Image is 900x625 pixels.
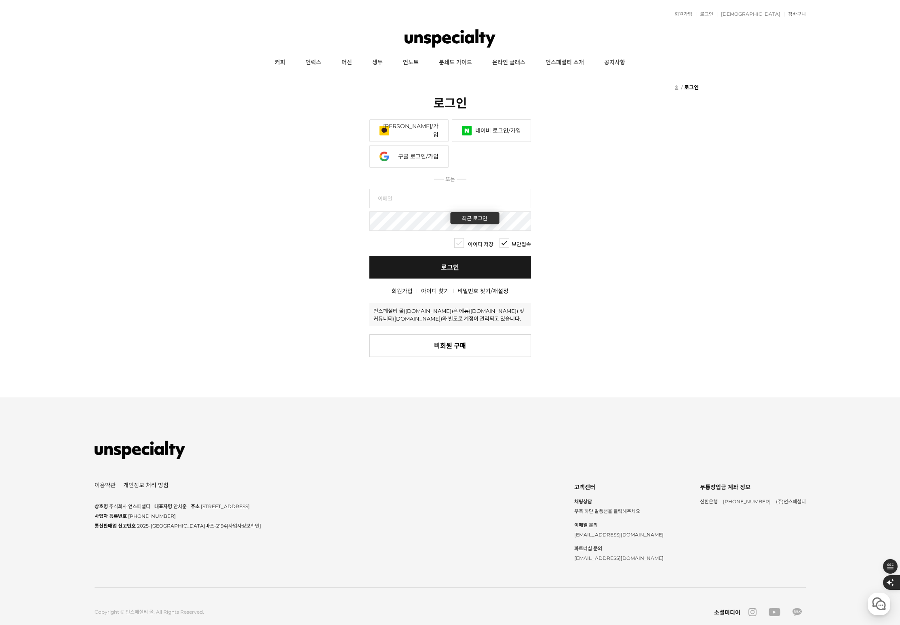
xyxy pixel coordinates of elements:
[369,189,531,211] label: 아이디 또는 이메일
[392,287,413,295] a: 회원가입
[574,497,664,507] strong: 채팅상담
[574,532,664,538] span: [EMAIL_ADDRESS][DOMAIN_NAME]
[173,503,187,509] span: 안치훈
[421,287,449,295] a: 아이디 찾기
[295,53,331,73] a: 언럭스
[123,482,169,488] a: 개인정보 처리 방침
[373,307,527,322] div: 언스페셜티 몰([DOMAIN_NAME])은 에듀([DOMAIN_NAME]) 및 커뮤니티([DOMAIN_NAME])와 별도로 계정이 관리되고 있습니다.
[452,119,531,142] a: 네이버 로그인/가입
[696,12,713,17] a: 로그인
[95,523,136,529] span: 통신판매업 신고번호
[393,53,429,73] a: 언노트
[109,503,150,509] span: 주식회사 언스페셜티
[765,608,784,616] a: youtube
[137,523,261,529] span: 2025-[GEOGRAPHIC_DATA]마포-2194
[535,53,594,73] a: 언스페셜티 소개
[574,508,640,514] span: 우측 하단 말풍선을 클릭해주세요
[574,555,664,561] span: [EMAIL_ADDRESS][DOMAIN_NAME]
[227,523,261,529] a: [사업자정보확인]
[369,189,531,208] input: 이메일
[95,482,116,488] a: 이용약관
[369,334,531,357] a: 비회원 구매
[723,498,771,505] span: [PHONE_NUMBER]
[700,498,718,505] span: 신한은행
[201,503,250,509] span: [STREET_ADDRESS]
[369,145,449,168] a: 구글 로그인/가입
[95,438,185,462] img: 언스페셜티 몰
[482,53,535,73] a: 온라인 클래스
[700,481,806,493] div: 무통장입금 계좌 정보
[95,503,108,509] span: 상호명
[202,93,699,111] h2: 로그인
[369,256,531,279] a: 로그인
[331,53,362,73] a: 머신
[784,12,806,17] a: 장바구니
[265,53,295,73] a: 커피
[95,608,204,616] div: Copyright © 언스페셜티 몰. All Rights Reserved.
[128,513,176,519] span: [PHONE_NUMBER]
[714,608,740,616] div: 소셜미디어
[95,513,127,519] span: 사업자 등록번호
[776,498,806,505] span: (주)언스페셜티
[369,211,531,234] label: 비밀번호
[574,544,664,553] strong: 파트너십 문의
[154,503,172,509] span: 대표자명
[512,240,531,248] label: 보안접속
[574,520,664,530] strong: 이메일 문의
[684,84,699,91] strong: 로그인
[788,608,806,616] a: kakao
[457,287,508,295] a: 비밀번호 찾기/재설정
[468,240,493,248] label: 아이디 저장
[680,81,699,93] li: 현재 위치
[674,84,679,91] a: 홈
[405,26,495,51] img: 언스페셜티 몰
[717,12,780,17] a: [DEMOGRAPHIC_DATA]
[744,608,761,616] a: instagram
[191,503,200,509] span: 주소
[670,12,692,17] a: 회원가입
[362,53,393,73] a: 생두
[574,481,664,493] div: 고객센터
[594,53,635,73] a: 공지사항
[429,53,482,73] a: 분쇄도 가이드
[369,119,449,142] a: [PERSON_NAME]/가입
